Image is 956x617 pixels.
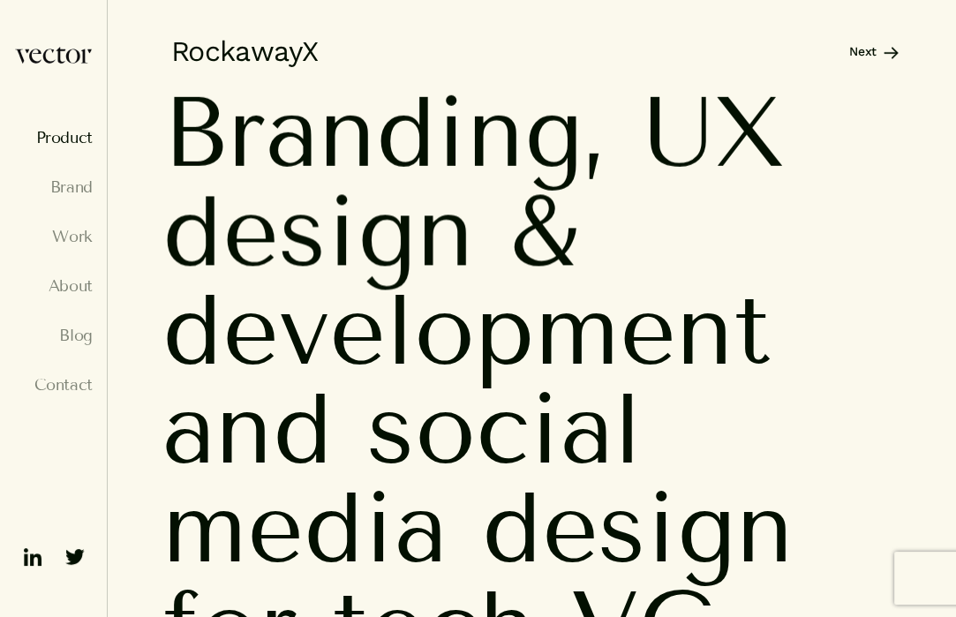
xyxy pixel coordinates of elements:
[14,277,93,295] a: About
[162,34,318,69] h5: RockawayX
[162,182,474,281] span: design
[643,83,786,182] span: UX
[508,182,578,281] span: &
[162,380,333,478] span: and
[162,281,771,380] span: development
[14,178,93,196] a: Brand
[14,129,93,147] a: Product
[482,478,794,577] span: design
[162,478,448,577] span: media
[14,228,93,245] a: Work
[849,42,899,60] a: Next
[61,543,89,571] img: ico-twitter-fill
[14,327,93,344] a: Blog
[19,543,47,571] img: ico-linkedin
[367,380,642,478] span: social
[162,83,608,182] span: Branding,
[14,376,93,394] a: Contact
